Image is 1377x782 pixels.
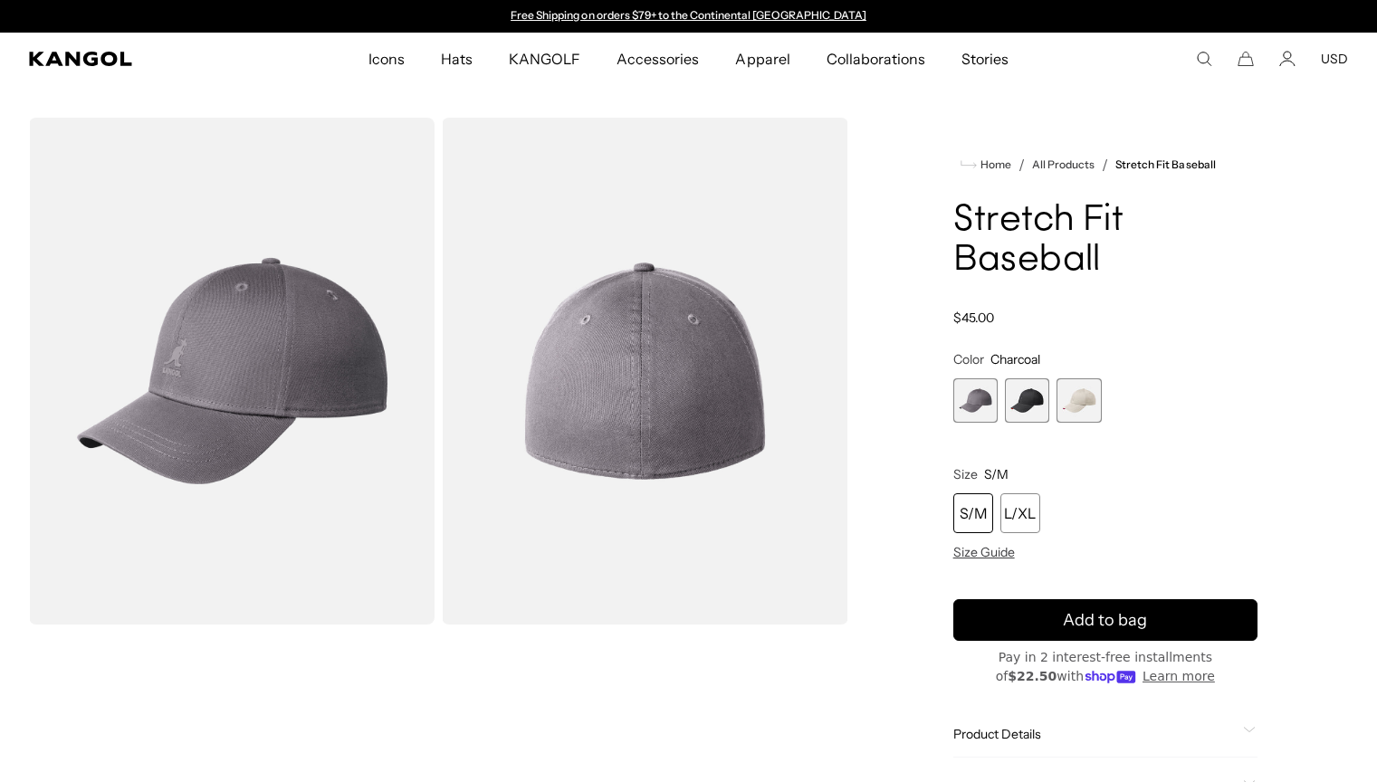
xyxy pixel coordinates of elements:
a: Stretch Fit Baseball [1115,158,1216,171]
span: Accessories [617,33,699,85]
a: Apparel [717,33,808,85]
nav: breadcrumbs [953,154,1257,176]
div: 2 of 3 [1005,378,1049,423]
a: Account [1279,51,1296,67]
span: $45.00 [953,310,994,326]
label: Charcoal [953,378,998,423]
a: Free Shipping on orders $79+ to the Continental [GEOGRAPHIC_DATA] [511,8,866,22]
img: color-charcoal [442,118,847,625]
a: Accessories [598,33,717,85]
div: 1 of 3 [953,378,998,423]
img: color-charcoal [29,118,435,625]
label: Moonstruck [1057,378,1101,423]
span: KANGOLF [509,33,580,85]
span: Color [953,351,984,367]
div: 3 of 3 [1057,378,1101,423]
span: Home [977,158,1011,171]
a: Stories [943,33,1027,85]
h1: Stretch Fit Baseball [953,201,1257,281]
button: USD [1321,51,1348,67]
a: Kangol [29,52,243,66]
span: Product Details [953,726,1236,742]
span: Apparel [735,33,789,85]
li: / [1095,154,1108,176]
div: Announcement [502,9,875,24]
span: Icons [368,33,405,85]
a: Icons [350,33,423,85]
slideshow-component: Announcement bar [502,9,875,24]
a: Collaborations [808,33,943,85]
a: All Products [1032,158,1095,171]
product-gallery: Gallery Viewer [29,118,848,625]
span: Add to bag [1063,608,1147,633]
span: Charcoal [990,351,1040,367]
a: Home [961,157,1011,173]
a: KANGOLF [491,33,598,85]
span: S/M [984,466,1009,482]
div: S/M [953,493,993,533]
a: Hats [423,33,491,85]
button: Cart [1238,51,1254,67]
button: Add to bag [953,599,1257,641]
span: Size [953,466,978,482]
li: / [1011,154,1025,176]
label: Black [1005,378,1049,423]
span: Size Guide [953,544,1015,560]
span: Stories [961,33,1009,85]
div: 1 of 2 [502,9,875,24]
span: Collaborations [827,33,925,85]
summary: Search here [1196,51,1212,67]
span: Hats [441,33,473,85]
div: L/XL [1000,493,1040,533]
